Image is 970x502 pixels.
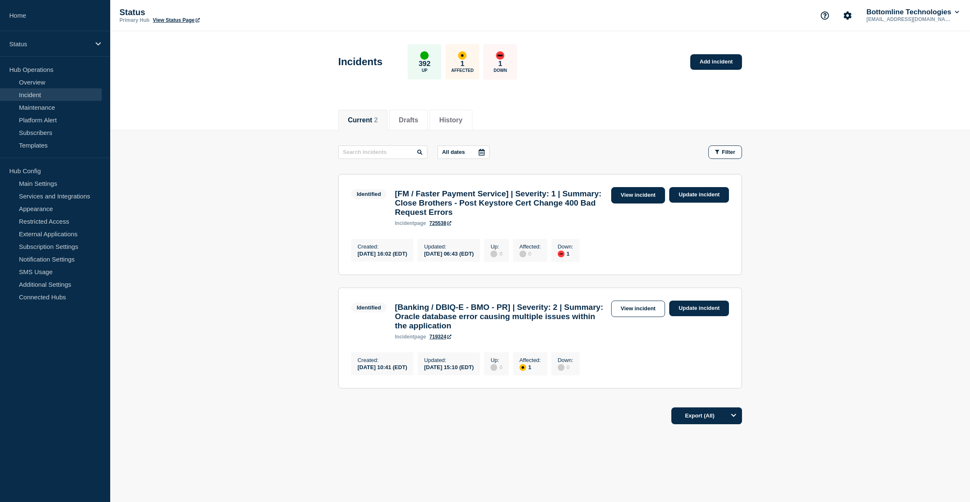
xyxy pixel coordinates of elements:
p: Updated : [424,357,474,363]
span: Identified [351,303,387,312]
a: Update incident [669,187,729,203]
h3: [FM / Faster Payment Service] | Severity: 1 | Summary: Close Brothers - Post Keystore Cert Change... [395,189,607,217]
p: Affected : [519,243,541,250]
p: Up : [490,243,502,250]
p: 1 [461,60,464,68]
p: Down [494,68,507,73]
div: 0 [519,250,541,257]
div: disabled [558,364,565,371]
button: All dates [437,145,490,159]
p: Primary Hub [119,17,149,23]
p: Created : [358,243,407,250]
div: [DATE] 16:02 (EDT) [358,250,407,257]
p: Down : [558,357,573,363]
a: Update incident [669,301,729,316]
div: 1 [519,363,541,371]
a: 719324 [429,334,451,340]
p: Status [119,8,288,17]
a: Add incident [690,54,742,70]
div: affected [458,51,466,60]
p: page [395,334,426,340]
p: [EMAIL_ADDRESS][DOMAIN_NAME] [865,16,952,22]
div: 0 [490,363,502,371]
button: Drafts [399,116,418,124]
h1: Incidents [338,56,382,68]
p: Created : [358,357,407,363]
div: [DATE] 06:43 (EDT) [424,250,474,257]
input: Search incidents [338,145,427,159]
button: History [439,116,462,124]
span: incident [395,220,414,226]
div: up [420,51,429,60]
p: Affected [451,68,474,73]
button: Current 2 [348,116,378,124]
span: Filter [722,149,735,155]
p: 392 [419,60,430,68]
div: [DATE] 10:41 (EDT) [358,363,407,370]
a: View incident [611,187,665,203]
a: View incident [611,301,665,317]
span: 2 [374,116,378,124]
div: 0 [558,363,573,371]
div: 0 [490,250,502,257]
div: down [496,51,504,60]
span: incident [395,334,414,340]
p: page [395,220,426,226]
div: [DATE] 15:10 (EDT) [424,363,474,370]
div: disabled [519,251,526,257]
div: disabled [490,251,497,257]
p: Updated : [424,243,474,250]
button: Export (All) [671,407,742,424]
span: Identified [351,189,387,199]
p: Up [421,68,427,73]
a: 725538 [429,220,451,226]
div: 1 [558,250,573,257]
button: Support [816,7,834,24]
p: 1 [498,60,502,68]
p: Status [9,40,90,48]
p: Up : [490,357,502,363]
button: Bottomline Technologies [865,8,961,16]
p: All dates [442,149,465,155]
button: Options [725,407,742,424]
button: Account settings [839,7,856,24]
p: Affected : [519,357,541,363]
div: down [558,251,565,257]
div: disabled [490,364,497,371]
div: affected [519,364,526,371]
a: View Status Page [153,17,199,23]
h3: [Banking / DBIQ-E - BMO - PR] | Severity: 2 | Summary: Oracle database error causing multiple iss... [395,303,607,330]
button: Filter [708,145,742,159]
p: Down : [558,243,573,250]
